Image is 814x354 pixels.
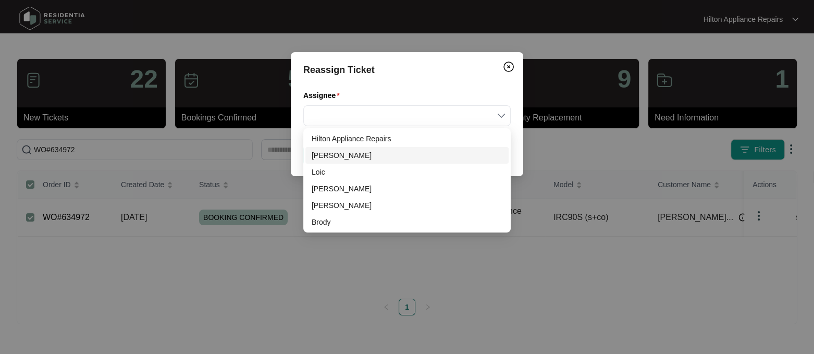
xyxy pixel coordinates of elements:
[500,58,517,75] button: Close
[305,180,509,197] div: Joel
[305,214,509,230] div: Brody
[310,106,504,126] input: Assignee
[303,90,344,101] label: Assignee
[312,183,502,194] div: [PERSON_NAME]
[312,200,502,211] div: [PERSON_NAME]
[305,147,509,164] div: Dean
[312,166,502,178] div: Loic
[502,60,515,73] img: closeCircle
[305,197,509,214] div: Evan
[305,130,509,147] div: Hilton Appliance Repairs
[312,216,502,228] div: Brody
[312,150,502,161] div: [PERSON_NAME]
[303,63,511,77] div: Reassign Ticket
[312,133,502,144] div: Hilton Appliance Repairs
[305,164,509,180] div: Loic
